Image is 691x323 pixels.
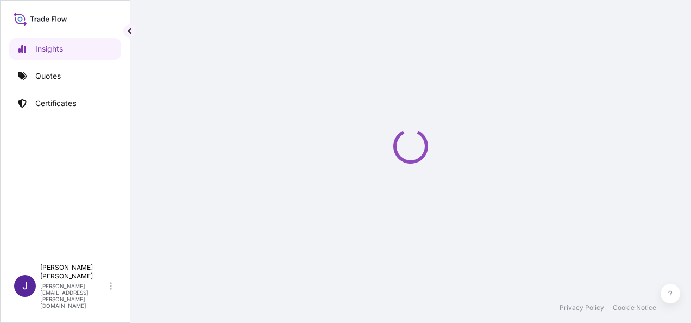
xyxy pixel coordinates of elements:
[22,281,28,291] span: J
[35,44,63,54] p: Insights
[35,98,76,109] p: Certificates
[40,283,108,309] p: [PERSON_NAME][EMAIL_ADDRESS][PERSON_NAME][DOMAIN_NAME]
[560,303,604,312] a: Privacy Policy
[35,71,61,82] p: Quotes
[9,92,121,114] a: Certificates
[9,38,121,60] a: Insights
[40,263,108,281] p: [PERSON_NAME] [PERSON_NAME]
[9,65,121,87] a: Quotes
[613,303,656,312] a: Cookie Notice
